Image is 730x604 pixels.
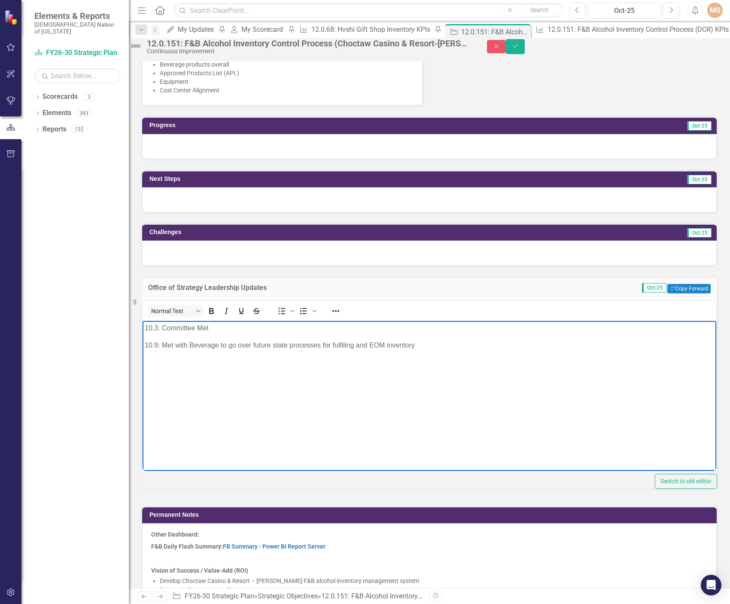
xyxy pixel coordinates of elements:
[34,68,120,83] input: Search Below...
[143,321,716,471] iframe: Rich Text Area
[151,543,325,550] strong: F&B Daily Flash Summary:
[311,24,432,35] div: 12.0.68: Hvshi Gift Shop Inventory KPIs
[258,592,318,600] a: Strategic Objectives
[174,3,563,18] input: Search ClearPoint...
[160,69,414,77] li: Approved Products List (APL)
[160,60,414,69] li: Beverage products overall
[160,577,708,585] p: Develop Choctaw Casino & Resort – [PERSON_NAME] F&B alcohol inventory management system​
[227,24,286,35] a: My Scorecard
[687,121,712,131] span: Oct-25
[149,176,459,182] h3: Next Steps
[160,86,414,95] li: Cost Center Alignment​
[687,175,712,184] span: Oct-25
[151,564,708,575] p: ​
[234,305,249,317] button: Underline
[185,592,254,600] a: FY26-30 Strategic Plan
[164,24,216,35] a: My Updates
[151,567,248,574] strong: Vision of Success / Value-Add (ROI)
[518,4,561,16] button: Search
[274,305,296,317] div: Bullet list
[4,10,19,25] img: ClearPoint Strategy
[129,39,143,53] img: Not Defined
[149,229,464,235] h3: Challenges
[82,93,96,101] div: 3
[151,308,193,314] span: Normal Text
[701,575,721,595] div: Open Intercom Messenger
[43,125,67,134] a: Reports
[160,77,414,86] li: Equipment
[642,283,666,293] span: Oct-25
[591,6,658,16] div: Oct-25
[461,27,529,37] div: 12.0.151: F&B Alcohol Inventory Control Process (Choctaw Casino & Resort-[PERSON_NAME])
[687,228,712,238] span: Oct-25
[655,474,717,489] button: Switch to old editor
[219,305,234,317] button: Italic
[76,110,92,117] div: 393
[147,39,470,48] div: 12.0.151: F&B Alcohol Inventory Control Process (Choctaw Casino & Resort-[PERSON_NAME])
[707,3,723,18] button: MG
[71,126,88,133] div: 132
[178,24,216,35] div: My Updates
[148,305,204,317] button: Block Normal Text
[241,24,286,35] div: My Scorecard
[296,305,318,317] div: Numbered list
[204,305,219,317] button: Bold
[328,305,343,317] button: Reveal or hide additional toolbar items
[588,3,661,18] button: Oct-25
[530,6,549,13] span: Search
[149,512,712,518] h3: Permanent Notes
[147,48,470,55] div: Continuous Improvement
[43,108,71,118] a: Elements
[151,531,199,538] strong: Other Dashboard:
[321,592,603,600] div: 12.0.151: F&B Alcohol Inventory Control Process (Choctaw Casino & Resort-[PERSON_NAME])
[160,585,708,594] p: Automated inventory tracking​
[34,11,120,21] span: Elements & Reports
[34,21,120,35] small: [DEMOGRAPHIC_DATA] Nation of [US_STATE]
[43,92,78,102] a: Scorecards
[149,122,435,128] h3: Progress
[249,305,264,317] button: Strikethrough
[223,543,325,550] a: FB Summary - Power BI Report Server
[148,284,504,292] h3: Office of Strategy Leadership Updates
[34,48,120,58] a: FY26-30 Strategic Plan
[172,592,423,601] div: » »
[297,24,432,35] a: 12.0.68: Hvshi Gift Shop Inventory KPIs
[667,284,711,293] button: Copy Forward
